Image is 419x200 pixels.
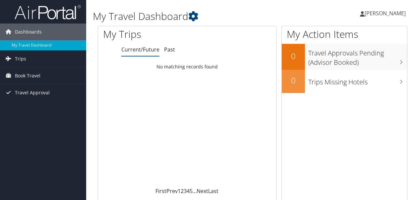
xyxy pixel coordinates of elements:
[103,27,197,41] h1: My Trips
[164,46,175,53] a: Past
[93,9,306,23] h1: My Travel Dashboard
[181,187,184,195] a: 2
[282,27,407,41] h1: My Action Items
[121,46,159,53] a: Current/Future
[178,187,181,195] a: 1
[190,187,193,195] a: 5
[15,67,40,84] span: Book Travel
[15,84,50,101] span: Travel Approval
[166,187,178,195] a: Prev
[282,70,407,93] a: 0Trips Missing Hotels
[308,74,407,87] h3: Trips Missing Hotels
[184,187,187,195] a: 3
[360,3,412,23] a: [PERSON_NAME]
[193,187,197,195] span: …
[282,44,407,69] a: 0Travel Approvals Pending (Advisor Booked)
[15,50,26,67] span: Trips
[282,75,305,86] h2: 0
[15,24,42,40] span: Dashboards
[155,187,166,195] a: First
[308,45,407,67] h3: Travel Approvals Pending (Advisor Booked)
[365,10,406,17] span: [PERSON_NAME]
[15,4,81,20] img: airportal-logo.png
[187,187,190,195] a: 4
[282,50,305,62] h2: 0
[98,61,276,73] td: No matching records found
[197,187,208,195] a: Next
[208,187,218,195] a: Last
